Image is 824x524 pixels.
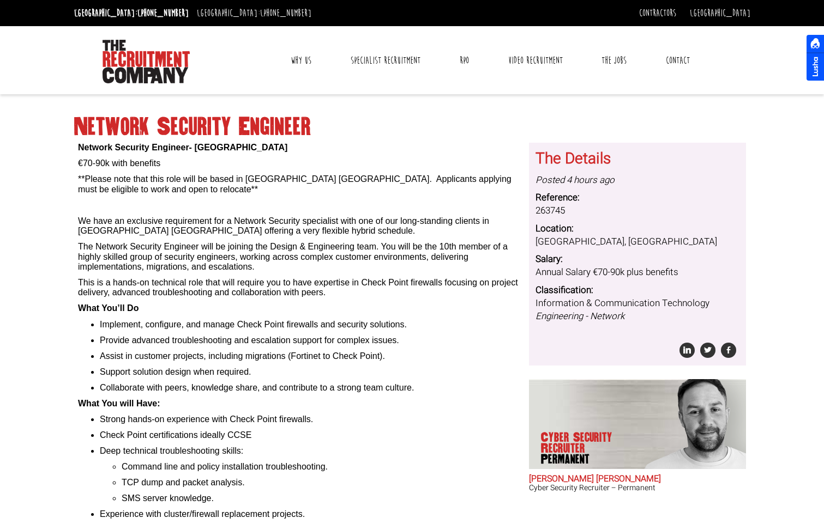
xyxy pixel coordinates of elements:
[78,278,521,298] p: This is a hands-on technical role that will require you to have expertise in Check Point firewall...
[100,336,521,345] li: Provide advanced troubleshooting and escalation support for complex issues.
[541,432,625,465] p: Cyber Security Recruiter
[74,117,750,137] h1: Network Security Engineer
[137,7,189,19] a: [PHONE_NUMBER]
[103,40,190,83] img: The Recruitment Company
[536,297,739,324] dd: Information & Communication Technology
[78,174,521,194] p: **Please note that this role will be based in [GEOGRAPHIC_DATA] [GEOGRAPHIC_DATA]. Applicants app...
[122,462,521,472] li: Command line and policy installation troubleshooting.
[78,399,160,408] b: What You will Have:
[282,47,320,74] a: Why Us
[100,351,521,361] li: Assist in customer projects, including migrations (Fortinet to Check Point).
[536,309,624,323] i: Engineering - Network
[100,383,521,393] li: Collaborate with peers, knowledge share, and contribute to a strong team culture.
[260,7,311,19] a: [PHONE_NUMBER]
[78,242,521,272] p: The Network Security Engineer will be joining the Design & Engineering team. You will be the 10th...
[541,454,625,465] span: Permanent
[536,266,739,279] dd: Annual Salary €70-90k plus benefits
[536,222,739,235] dt: Location:
[78,216,521,236] p: We have an exclusive requirement for a Network Security specialist with one of our long-standing ...
[194,4,314,22] li: [GEOGRAPHIC_DATA]:
[78,159,521,168] p: €70-90k with benefits
[78,303,139,313] b: What You’ll Do
[536,173,615,187] i: Posted 4 hours ago
[536,191,739,204] dt: Reference:
[529,484,746,492] h3: Cyber Security Recruiter – Permanent
[78,143,287,152] b: Network Security Engineer- [GEOGRAPHIC_DATA]
[122,493,521,503] li: SMS server knowledge.
[122,478,521,488] li: TCP dump and packet analysis.
[536,235,739,248] dd: [GEOGRAPHIC_DATA], [GEOGRAPHIC_DATA]
[641,379,746,469] img: John James Baird does Cyber Security Recruiter Permanent
[100,415,521,424] li: Strong hands-on experience with Check Point firewalls.
[536,204,739,217] dd: 263745
[100,430,521,440] li: Check Point certifications ideally CCSE
[658,47,698,74] a: Contact
[100,367,521,377] li: Support solution design when required.
[100,320,521,330] li: Implement, configure, and manage Check Point firewalls and security solutions.
[500,47,571,74] a: Video Recruitment
[342,47,429,74] a: Specialist Recruitment
[690,7,750,19] a: [GEOGRAPHIC_DATA]
[100,509,521,519] li: Experience with cluster/firewall replacement projects.
[593,47,635,74] a: The Jobs
[536,151,739,168] h3: The Details
[452,47,477,74] a: RPO
[71,4,191,22] li: [GEOGRAPHIC_DATA]:
[639,7,676,19] a: Contractors
[536,253,739,266] dt: Salary:
[536,284,739,297] dt: Classification:
[100,446,521,456] li: Deep technical troubleshooting skills:
[529,474,746,484] h2: [PERSON_NAME] [PERSON_NAME]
